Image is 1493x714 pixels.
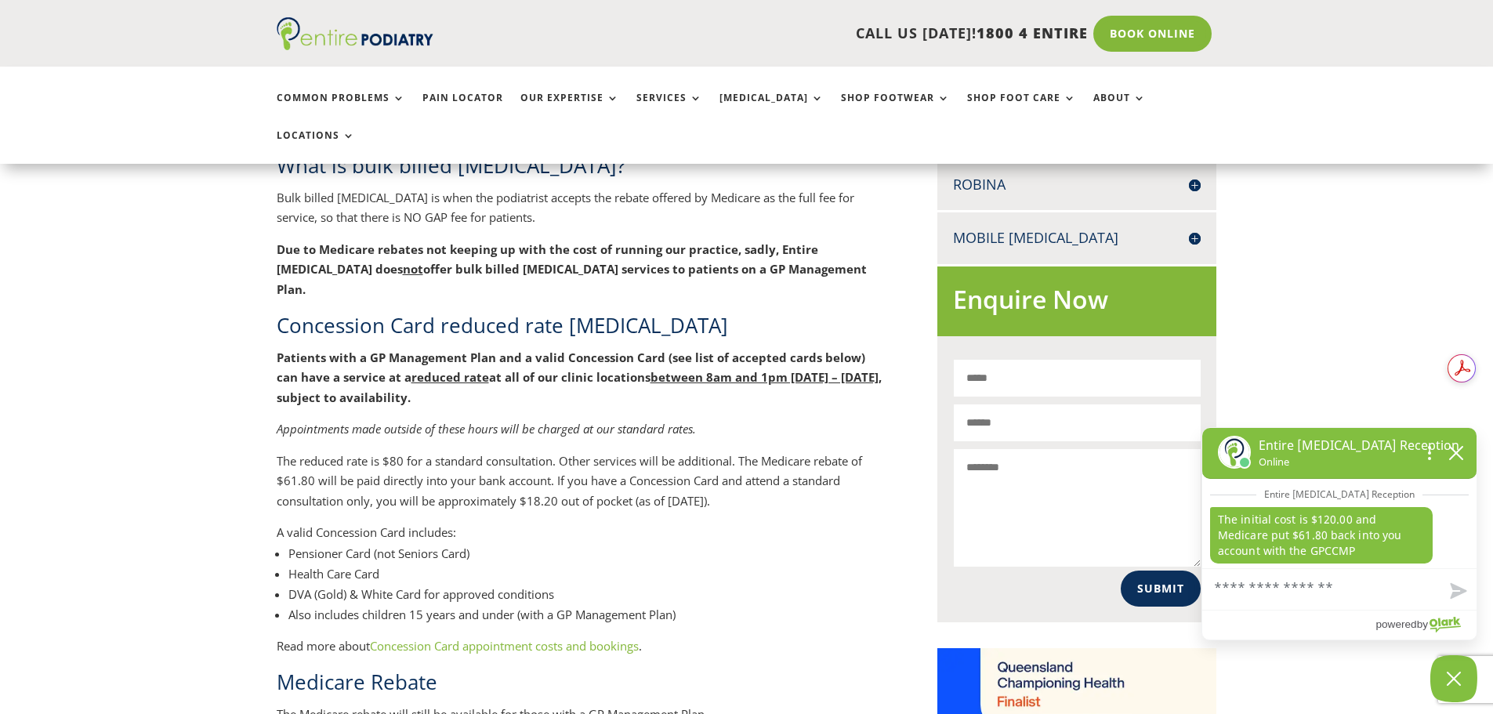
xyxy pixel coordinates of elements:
b: not [403,261,423,277]
h2: Concession Card reduced rate [MEDICAL_DATA] [277,311,886,347]
p: Online [1259,455,1459,469]
li: Also includes children 15 years and under (with a GP Management Plan) [288,604,886,625]
a: [MEDICAL_DATA] [719,92,824,126]
h2: Enquire Now [953,282,1201,325]
button: close chatbox [1444,441,1469,465]
div: A valid Concession Card includes: [277,523,886,543]
button: Submit [1121,571,1201,607]
li: Health Care Card [288,564,886,584]
em: Appointments made outside of these hours will be charged at our standard rates. [277,421,696,437]
p: CALL US [DATE]! [494,24,1088,44]
a: Book Online [1093,16,1212,52]
span: reduced rate [411,369,489,385]
b: Patients with a GP Management Plan and a valid Concession Card (see list of accepted cards below)... [277,350,882,405]
a: Powered by Olark [1375,611,1477,640]
a: Services [636,92,702,126]
button: Send message [1437,574,1477,610]
a: Our Expertise [520,92,619,126]
span: Entire [MEDICAL_DATA] Reception [1256,484,1422,504]
span: powered [1375,614,1416,634]
button: Close Chatbox [1430,655,1477,702]
span: 1800 4 ENTIRE [977,24,1088,42]
a: About [1093,92,1146,126]
img: Entire Podiatry Reception's profile picture [1218,436,1251,469]
h2: What is bulk billed [MEDICAL_DATA]? [277,151,886,187]
img: logo (1) [277,17,433,50]
div: olark chatbox [1201,427,1477,640]
a: Entire Podiatry [277,38,433,53]
h4: Robina [953,175,1201,194]
p: Read more about . [277,636,886,669]
a: Locations [277,130,355,164]
h2: Medicare Rebate [277,668,886,704]
button: Open chat options menu [1415,440,1444,466]
li: DVA (Gold) & White Card for approved conditions [288,584,886,604]
p: Bulk billed [MEDICAL_DATA] is when the podiatrist accepts the rebate offered by Medicare as the f... [277,188,886,240]
h4: Mobile [MEDICAL_DATA] [953,228,1201,248]
p: The reduced rate is $80 for a standard consultation. Other services will be additional. The Medic... [277,451,886,524]
li: Pensioner Card (not Seniors Card) [288,543,886,564]
a: Common Problems [277,92,405,126]
span: between 8am and 1pm [DATE] – [DATE] [650,369,879,385]
a: Shop Footwear [841,92,950,126]
div: chat [1202,479,1477,568]
b: offer bulk billed [MEDICAL_DATA] services to patients on a GP Management Plan. [277,261,867,297]
span: by [1417,614,1428,634]
a: Shop Foot Care [967,92,1076,126]
a: Pain Locator [422,92,503,126]
b: Due to Medicare rebates not keeping up with the cost of running our practice, sadly, Entire [MEDI... [277,241,818,277]
a: Concession Card appointment costs and bookings [370,638,639,654]
p: Entire [MEDICAL_DATA] Reception [1259,436,1459,455]
p: The initial cost is $120.00 and Medicare put $61.80 back into you account with the GPCCMP [1210,507,1433,564]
